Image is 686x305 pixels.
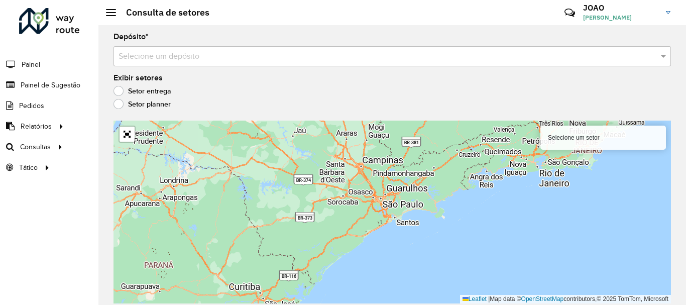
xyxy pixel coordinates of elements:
[19,100,44,111] span: Pedidos
[521,295,564,302] a: OpenStreetMap
[22,59,40,70] span: Painel
[116,7,209,18] h2: Consulta de setores
[460,295,671,303] div: Map data © contributors,© 2025 TomTom, Microsoft
[559,2,581,24] a: Contato Rápido
[21,121,52,132] span: Relatórios
[120,127,135,142] a: Abrir mapa em tela cheia
[113,72,163,84] label: Exibir setores
[20,142,51,152] span: Consultas
[488,295,490,302] span: |
[113,31,149,43] label: Depósito
[19,162,38,173] span: Tático
[540,126,666,150] div: Selecione um setor
[113,99,171,109] label: Setor planner
[21,80,80,90] span: Painel de Sugestão
[583,3,658,13] h3: JOAO
[583,13,658,22] span: [PERSON_NAME]
[463,295,487,302] a: Leaflet
[113,86,171,96] label: Setor entrega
